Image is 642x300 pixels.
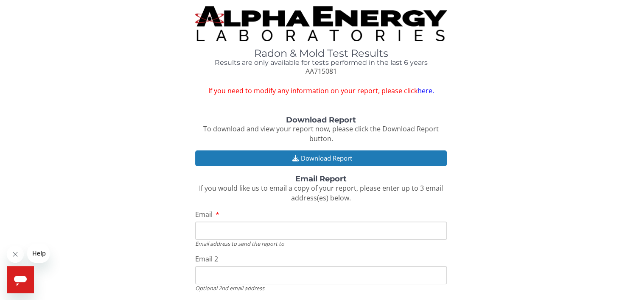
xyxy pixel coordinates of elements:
h1: Radon & Mold Test Results [195,48,447,59]
span: Email [195,210,213,219]
div: Email address to send the report to [195,240,447,247]
iframe: Message from company [27,244,50,263]
img: TightCrop.jpg [195,6,447,41]
div: Optional 2nd email address [195,284,447,292]
a: here. [417,86,434,95]
span: AA715081 [305,67,336,76]
span: If you need to modify any information on your report, please click [195,86,447,96]
strong: Email Report [295,174,347,183]
h4: Results are only available for tests performed in the last 6 years [195,59,447,67]
span: If you would like us to email a copy of your report, please enter up to 3 email address(es) below. [199,183,443,203]
iframe: Button to launch messaging window [7,266,34,293]
button: Download Report [195,150,447,166]
iframe: Close message [7,246,24,263]
strong: Download Report [286,115,356,125]
span: To download and view your report now, please click the Download Report button. [203,124,439,143]
span: Email 2 [195,254,218,264]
